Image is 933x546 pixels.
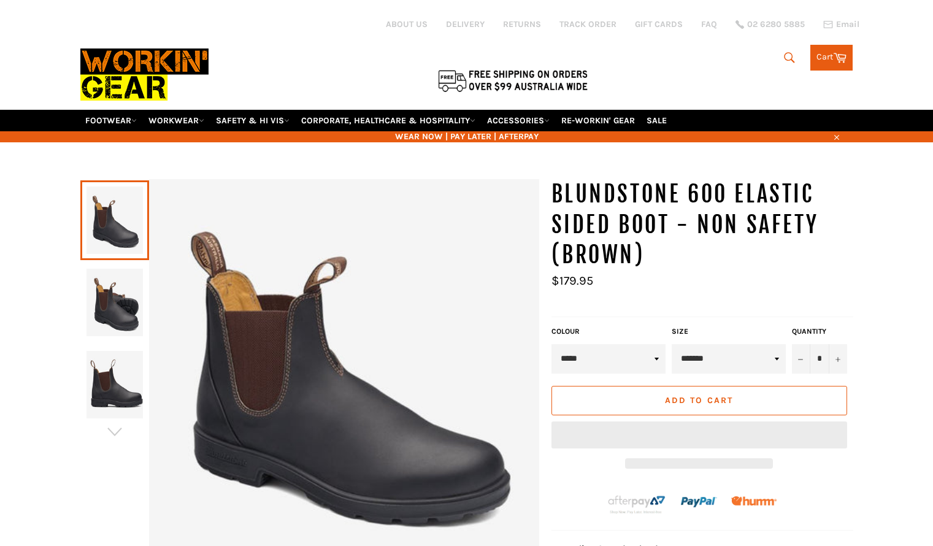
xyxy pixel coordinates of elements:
[701,18,717,30] a: FAQ
[80,110,142,131] a: FOOTWEAR
[559,18,616,30] a: TRACK ORDER
[672,326,786,337] label: Size
[810,45,853,71] a: Cart
[86,351,143,418] img: BLUNDSTONE 600 Elastic Sided Boot - Non Safety (Brown) - Workin Gear
[80,131,853,142] span: WEAR NOW | PAY LATER | AFTERPAY
[747,20,805,29] span: 02 6280 5885
[386,18,428,30] a: ABOUT US
[607,494,667,515] img: Afterpay-Logo-on-dark-bg_large.png
[556,110,640,131] a: RE-WORKIN' GEAR
[86,269,143,336] img: BLUNDSTONE 600 Elastic Sided Boot - Non Safety (Brown) - Workin Gear
[823,20,859,29] a: Email
[551,326,666,337] label: COLOUR
[731,496,777,506] img: Humm_core_logo_RGB-01_300x60px_small_195d8312-4386-4de7-b182-0ef9b6303a37.png
[551,386,847,415] button: Add to Cart
[482,110,555,131] a: ACCESSORIES
[144,110,209,131] a: WORKWEAR
[551,179,853,271] h1: BLUNDSTONE 600 Elastic Sided Boot - Non Safety (Brown)
[642,110,672,131] a: SALE
[436,67,589,93] img: Flat $9.95 shipping Australia wide
[792,326,847,337] label: Quantity
[829,344,847,374] button: Increase item quantity by one
[836,20,859,29] span: Email
[211,110,294,131] a: SAFETY & HI VIS
[80,40,209,109] img: Workin Gear leaders in Workwear, Safety Boots, PPE, Uniforms. Australia's No.1 in Workwear
[551,274,593,288] span: $179.95
[681,484,717,520] img: paypal.png
[503,18,541,30] a: RETURNS
[665,395,733,406] span: Add to Cart
[635,18,683,30] a: GIFT CARDS
[446,18,485,30] a: DELIVERY
[735,20,805,29] a: 02 6280 5885
[792,344,810,374] button: Reduce item quantity by one
[296,110,480,131] a: CORPORATE, HEALTHCARE & HOSPITALITY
